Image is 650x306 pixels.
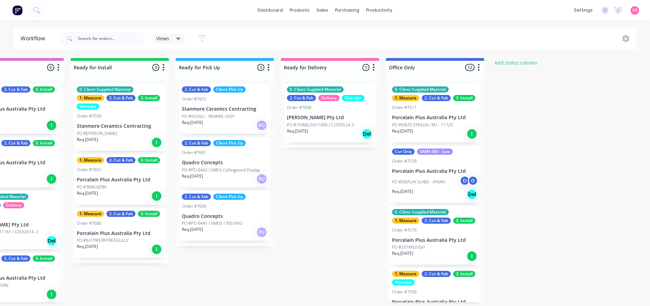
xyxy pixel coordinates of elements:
div: 2. Cut & Fab [106,211,135,217]
div: sales [313,5,332,15]
div: Order #7511 [392,105,417,111]
div: Order #7696 [287,105,312,111]
p: Req. [DATE] [287,128,308,134]
div: 3. Install [33,140,55,146]
p: Porcelain Plus Australia Pty Ltd [77,231,163,236]
p: PO #VICHILL - REMAKE U501 [182,113,235,120]
div: Order #7504 [77,113,101,119]
div: 2. Cut & Fab [1,255,30,262]
span: Views [156,35,169,42]
div: 2. Cut & FabClient Pick UpOrder #7690Quadro ConceptsPO #PO-0441 / SMEG 1300 VIVOReq.[DATE]PU [179,191,271,241]
span: SK [632,7,637,13]
div: PU [256,227,267,238]
div: 3. Install [138,95,160,101]
div: 2. Cut & Fab [182,140,211,146]
div: Order #7579 [392,227,417,233]
div: Workflow [20,34,48,43]
div: 1. Measure [392,218,419,224]
div: 2. Cut & Fab [182,86,211,93]
p: Req. [DATE] [77,244,98,250]
p: Porcelain Plus Australia Pty Ltd [392,168,478,174]
div: Client Pick Up [213,194,246,200]
div: Order #7652 [77,167,101,173]
div: Del [361,128,372,139]
div: Order #7686 [77,220,101,226]
p: Req. [DATE] [392,128,413,134]
div: 1. Measure [77,211,104,217]
p: PO #3MALVERN [77,184,106,190]
div: settings [570,5,596,15]
p: Porcelain Plus Australia Pty Ltd [392,115,478,121]
div: I [466,128,477,139]
div: 0. Client Supplied Material1. Measure2. Cut & Fab3. InstallWaterjetOrder #7504Stanmore Ceramics C... [74,84,165,151]
div: 1. Measure2. Cut & Fab3. InstallOrder #7686Porcelain Plus Australia Pty LtdPO #6/270FERNTREEGULLY... [74,208,165,258]
div: Cut Only [392,149,415,155]
div: G [468,176,478,186]
div: 2. Cut & Fab [422,95,451,101]
img: Factory [12,5,23,15]
div: 2. Cut & Fab [1,140,30,146]
div: 2. Cut & Fab [106,157,135,163]
div: 2. Cut & FabClient Pick UpOrder #7655Stanmore Ceramics ContractingPO #VICHILL - REMAKE U501Req.[D... [179,84,271,134]
div: I [466,251,477,262]
div: Delivery [318,95,340,101]
div: Client Pick Up [213,86,246,93]
div: 2. Cut & Fab [182,194,211,200]
div: 1. Measure2. Cut & Fab3. InstallOrder #7652Porcelain Plus Australia Pty LtdPO #3MALVERNReq.[DATE]I [74,154,165,205]
p: [PERSON_NAME] Pty Ltd [287,115,373,121]
p: Quadro Concepts [182,213,268,219]
div: Delivery [3,202,24,208]
p: Req. [DATE] [182,173,203,179]
div: I [151,191,162,201]
div: 0. Client Supplied Material2. Cut & FabDeliveryWaterjetOrder #7696[PERSON_NAME] Pty LtdPO # POMS2... [284,84,376,142]
div: 2. Cut & Fab [106,95,135,101]
div: purchasing [332,5,363,15]
p: Porcelain Plus Australia Pty Ltd [77,177,163,183]
p: Req. [DATE] [77,137,98,143]
div: Order #7655 [182,96,206,102]
p: PO #9/635 STKILDA / M1 - 11729 [392,122,453,128]
div: 2. Cut & Fab [422,271,451,277]
p: Quadro Concepts [182,160,268,166]
div: 2. Cut & FabClient Pick UpOrder #7691Quadro ConceptsPO #PO-0442 / SMEG Collingwood DisplayReq.[DA... [179,137,271,187]
div: 2. Cut & Fab [422,218,451,224]
div: products [286,5,313,15]
div: 0. Client Supplied Material1. Measure2. Cut & Fab3. InstallOrder #7579Porcelain Plus Australia Pt... [389,206,481,265]
div: I [151,244,162,255]
div: 1. Measure [392,271,419,277]
div: I [46,120,57,131]
div: Waterjet [342,95,364,101]
div: 3. Install [138,211,160,217]
div: Order #7690 [182,203,206,209]
div: Order #7530 [392,158,417,164]
div: 0. Client Supplied Material [77,86,133,93]
input: Search for orders... [78,32,145,45]
div: 3. Install [453,218,475,224]
div: Del [46,235,57,246]
div: productivity [363,5,396,15]
div: Waterjet [392,279,415,286]
div: 0. Client Supplied Material [392,209,449,215]
div: Cut OnlyGMM 480 - SawOrder #7530Porcelain Plus Australia Pty LtdPO #DISPLAY SLABS - AYVANDGReq.[D... [389,146,481,203]
div: D [460,176,470,186]
div: Client Pick Up [213,140,246,146]
div: I [46,173,57,184]
div: 3. Install [453,271,475,277]
p: PO #201RALEIGH [392,244,425,250]
div: PU [256,173,267,184]
div: I [151,137,162,148]
p: PO #DISPLAY SLABS - AYVAN [392,179,445,185]
p: PO #[PERSON_NAME] [77,130,117,137]
div: 1. Measure [77,157,104,163]
button: Add status column [491,58,541,67]
p: Req. [DATE] [77,190,98,196]
p: Porcelain Plus Australia Pty Ltd [392,237,478,243]
div: 3. Install [33,86,55,93]
div: 1. Measure [392,95,419,101]
p: PO #PO-0441 / SMEG 1300 VIVO [182,220,243,226]
div: PU [256,120,267,131]
div: 1. Measure [77,95,104,101]
div: 3. Install [33,255,55,262]
div: I [46,289,57,300]
div: Order #7599 [392,289,417,295]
